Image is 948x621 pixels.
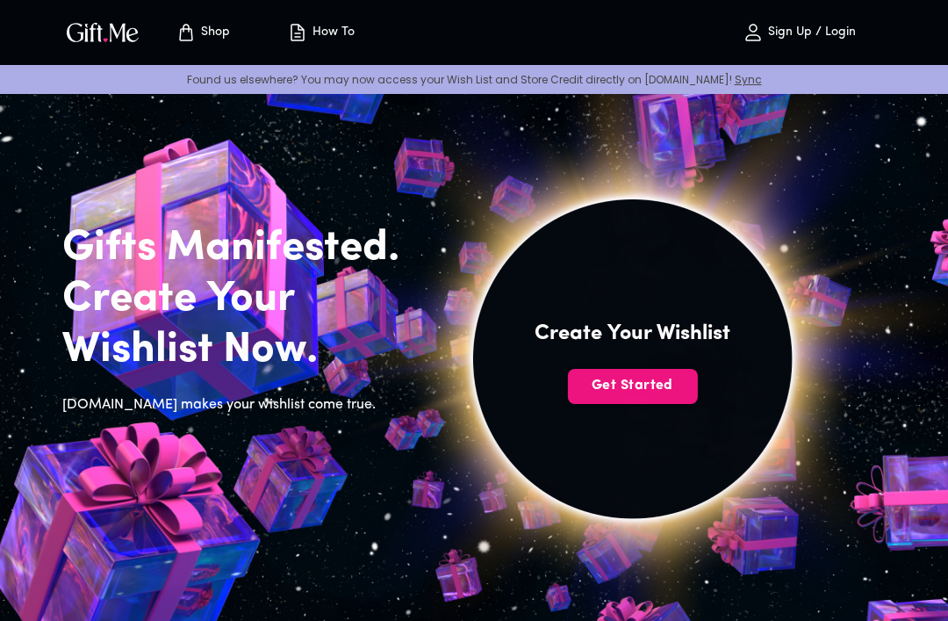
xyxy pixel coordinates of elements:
button: Store page [154,4,251,61]
h6: [DOMAIN_NAME] makes your wishlist come true. [62,394,427,416]
p: Shop [197,25,230,40]
button: How To [272,4,369,61]
p: Sign Up / Login [764,25,856,40]
img: GiftMe Logo [63,19,142,45]
p: Found us elsewhere? You may now access your Wish List and Store Credit directly on [DOMAIN_NAME]! [14,72,934,87]
img: how-to.svg [287,22,308,43]
button: GiftMe Logo [61,22,144,43]
span: Get Started [567,376,697,395]
h2: Create Your [62,274,427,325]
h2: Wishlist Now. [62,325,427,376]
a: Sync [735,72,762,87]
h4: Create Your Wishlist [535,320,730,348]
h2: Gifts Manifested. [62,223,427,274]
button: Sign Up / Login [711,4,887,61]
button: Get Started [567,369,697,404]
p: How To [308,25,355,40]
